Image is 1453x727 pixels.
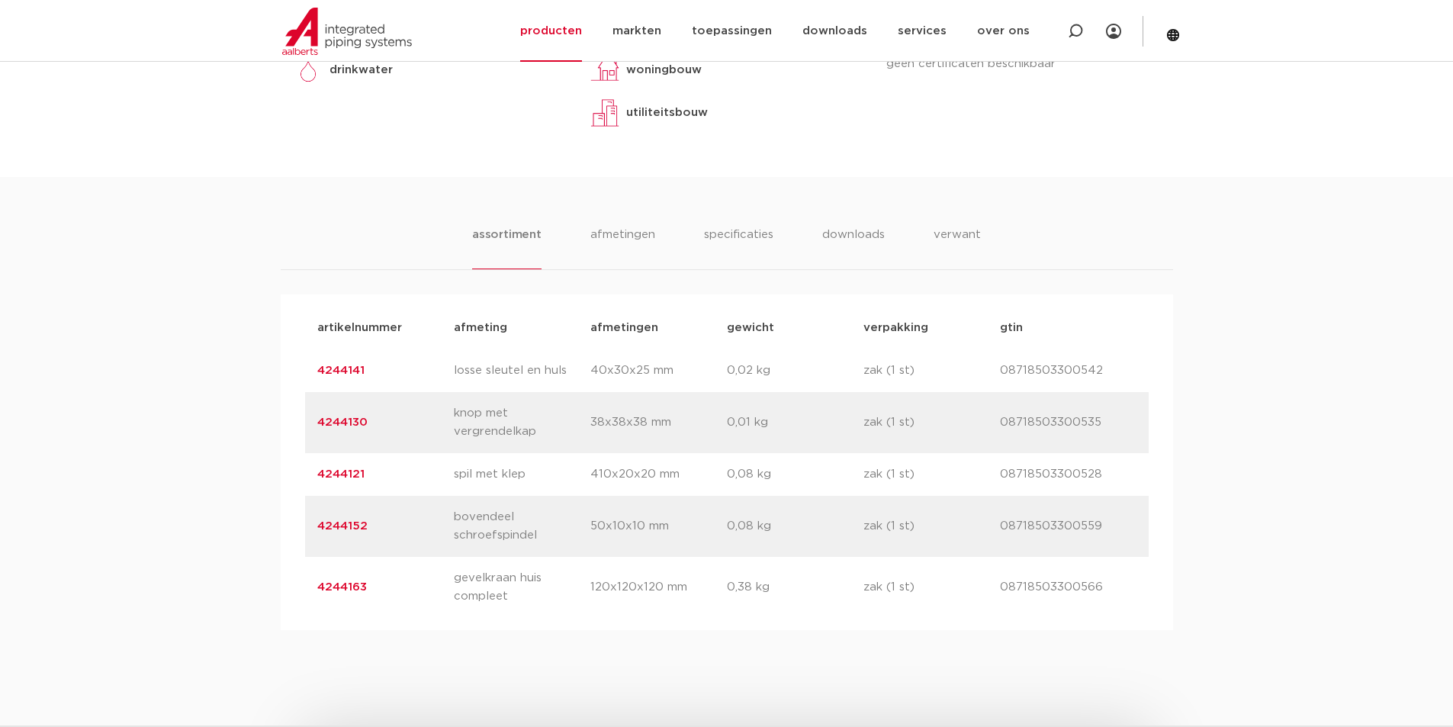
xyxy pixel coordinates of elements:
[590,578,727,597] p: 120x120x120 mm
[1000,362,1136,380] p: 08718503300542
[727,319,863,337] p: gewicht
[1000,413,1136,432] p: 08718503300535
[863,319,1000,337] p: verpakking
[454,465,590,484] p: spil met klep
[590,319,727,337] p: afmetingen
[727,517,863,536] p: 0,08 kg
[863,413,1000,432] p: zak (1 st)
[329,61,393,79] p: drinkwater
[317,319,454,337] p: artikelnummer
[886,55,1160,73] p: geen certificaten beschikbaar
[317,365,365,376] a: 4244141
[704,226,773,269] li: specificaties
[626,104,708,122] p: utiliteitsbouw
[727,465,863,484] p: 0,08 kg
[863,362,1000,380] p: zak (1 st)
[454,319,590,337] p: afmeting
[934,226,981,269] li: verwant
[626,61,702,79] p: woningbouw
[317,468,365,480] a: 4244121
[822,226,885,269] li: downloads
[590,465,727,484] p: 410x20x20 mm
[1000,319,1136,337] p: gtin
[454,569,590,606] p: gevelkraan huis compleet
[1000,517,1136,536] p: 08718503300559
[863,465,1000,484] p: zak (1 st)
[727,578,863,597] p: 0,38 kg
[454,508,590,545] p: bovendeel schroefspindel
[590,517,727,536] p: 50x10x10 mm
[590,98,620,128] img: utiliteitsbouw
[1000,578,1136,597] p: 08718503300566
[317,417,368,428] a: 4244130
[454,404,590,441] p: knop met vergrendelkap
[1000,465,1136,484] p: 08718503300528
[293,55,323,85] img: drinkwater
[590,55,620,85] img: woningbouw
[727,413,863,432] p: 0,01 kg
[590,413,727,432] p: 38x38x38 mm
[454,362,590,380] p: losse sleutel en huls
[727,362,863,380] p: 0,02 kg
[472,226,542,269] li: assortiment
[863,517,1000,536] p: zak (1 st)
[317,520,368,532] a: 4244152
[590,362,727,380] p: 40x30x25 mm
[590,226,655,269] li: afmetingen
[863,578,1000,597] p: zak (1 st)
[317,581,367,593] a: 4244163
